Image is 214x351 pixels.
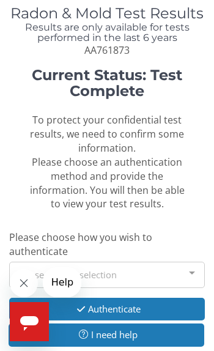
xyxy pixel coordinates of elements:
iframe: Message from company [43,267,81,297]
iframe: Button to launch messaging window [10,302,49,341]
span: To protect your confidential test results, we need to confirm some information. Please choose an ... [30,113,185,210]
button: I need help [9,323,204,346]
strong: Current Status: Test Complete [32,66,182,100]
iframe: Close message [10,269,38,297]
button: Authenticate [9,298,205,320]
h1: Radon & Mold Test Results [9,6,205,21]
span: Please choose how you wish to authenticate [9,231,152,258]
span: AA761873 [84,43,130,57]
h4: Results are only available for tests performed in the last 6 years [9,22,205,43]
